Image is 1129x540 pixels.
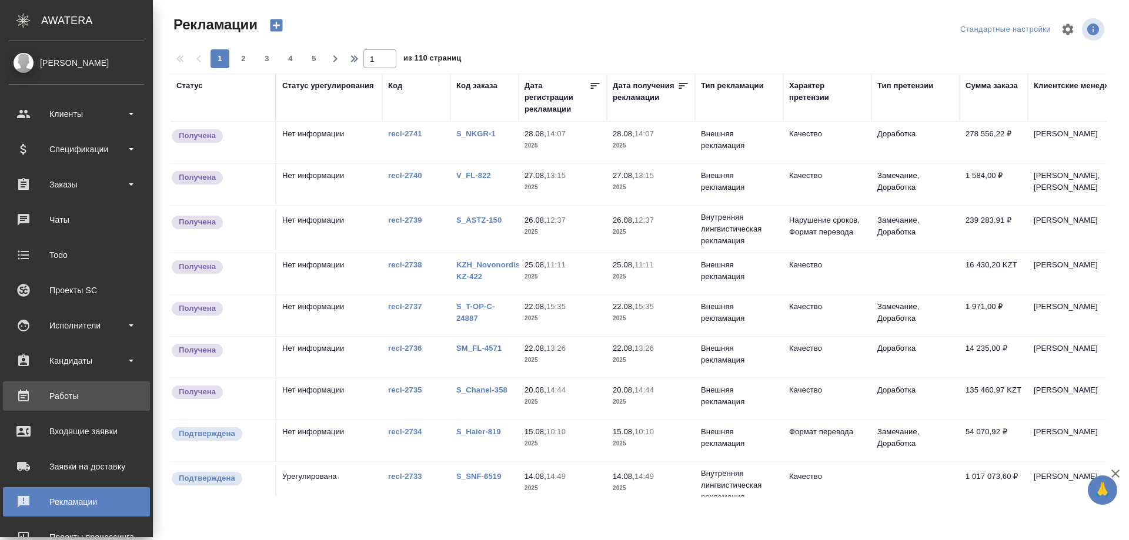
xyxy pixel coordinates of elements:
td: 1 971,00 ₽ [960,295,1028,336]
p: Подтверждена [179,428,235,440]
span: Рекламации [171,15,258,34]
td: Внешняя рекламация [695,337,783,378]
td: Урегулирована [276,465,382,506]
td: Внешняя рекламация [695,378,783,420]
p: 2025 [525,271,601,283]
td: Нарушение сроков, Формат перевода [783,209,871,250]
button: 🙏 [1088,475,1117,505]
div: Кандидаты [9,352,144,370]
p: 13:15 [546,171,566,180]
td: Замечание, Доработка [871,164,960,205]
div: Характер претензии [789,80,866,103]
div: Работы [9,387,144,405]
div: Спецификации [9,140,144,158]
div: Todo [9,246,144,264]
div: Чаты [9,211,144,229]
a: recl-2740 [388,171,422,180]
td: 1 017 073,60 ₽ [960,465,1028,506]
p: 26.08, [613,216,634,224]
td: Качество [783,164,871,205]
p: 2025 [525,140,601,152]
a: Todo [3,240,150,270]
p: 25.08, [613,260,634,269]
a: S_ASTZ-150 [456,216,502,224]
td: Нет информации [276,337,382,378]
a: recl-2735 [388,385,422,394]
p: 22.08, [613,302,634,311]
td: Замечание, Доработка [871,295,960,336]
div: Входящие заявки [9,422,144,440]
td: Нет информации [276,253,382,294]
a: Входящие заявки [3,417,150,446]
a: S_Haier-819 [456,427,501,436]
td: Доработка [871,122,960,163]
td: Нет информации [276,378,382,420]
div: Статус [176,80,203,92]
p: 13:26 [634,344,654,353]
p: Получена [179,303,216,314]
a: S_Chanel-358 [456,385,507,394]
td: Внешняя рекламация [695,253,783,294]
a: V_FL-822 [456,171,491,180]
p: Подтверждена [179,472,235,484]
div: Исполнители [9,317,144,334]
div: Сумма заказа [966,80,1018,92]
p: 2025 [525,482,601,494]
p: 14:07 [634,129,654,138]
div: AWATERA [41,9,153,32]
p: 14:49 [546,472,566,481]
p: 15.08, [613,427,634,436]
td: 16 430,20 KZT [960,253,1028,294]
td: Доработка [871,337,960,378]
td: Нет информации [276,209,382,250]
div: Заявки на доставку [9,458,144,475]
div: Рекламации [9,493,144,511]
p: 14:44 [634,385,654,394]
p: 10:10 [634,427,654,436]
td: Внутренняя лингвистическая рекламация [695,462,783,509]
p: 22.08, [613,344,634,353]
p: 20.08, [525,385,546,394]
a: recl-2741 [388,129,422,138]
td: Замечание, Доработка [871,209,960,250]
div: Статус урегулирования [282,80,374,92]
td: Внешняя рекламация [695,295,783,336]
td: Качество [783,122,871,163]
p: 27.08, [613,171,634,180]
p: 10:10 [546,427,566,436]
p: 2025 [613,354,689,366]
div: Проекты SC [9,281,144,299]
td: Качество [783,295,871,336]
p: 11:11 [546,260,566,269]
td: Качество [783,378,871,420]
td: Нет информации [276,164,382,205]
div: Код заказа [456,80,497,92]
p: 2025 [525,182,601,193]
a: Проекты SC [3,276,150,305]
span: Посмотреть информацию [1082,18,1107,41]
span: Настроить таблицу [1054,15,1082,43]
a: recl-2737 [388,302,422,311]
td: Внешняя рекламация [695,420,783,461]
div: Тип претензии [877,80,933,92]
div: Код [388,80,402,92]
td: Нет информации [276,420,382,461]
td: Качество [783,337,871,378]
span: 🙏 [1093,478,1113,502]
p: 15.08, [525,427,546,436]
p: 26.08, [525,216,546,224]
p: Получена [179,216,216,228]
p: 2025 [613,140,689,152]
p: 2025 [613,313,689,324]
td: Замечание, Доработка [871,420,960,461]
td: Внешняя рекламация [695,122,783,163]
p: 2025 [525,438,601,450]
span: 2 [234,53,253,65]
td: 1 584,00 ₽ [960,164,1028,205]
button: 3 [258,49,276,68]
p: 14:44 [546,385,566,394]
a: recl-2736 [388,344,422,353]
p: 2025 [525,354,601,366]
td: Нет информации [276,122,382,163]
div: [PERSON_NAME] [9,56,144,69]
